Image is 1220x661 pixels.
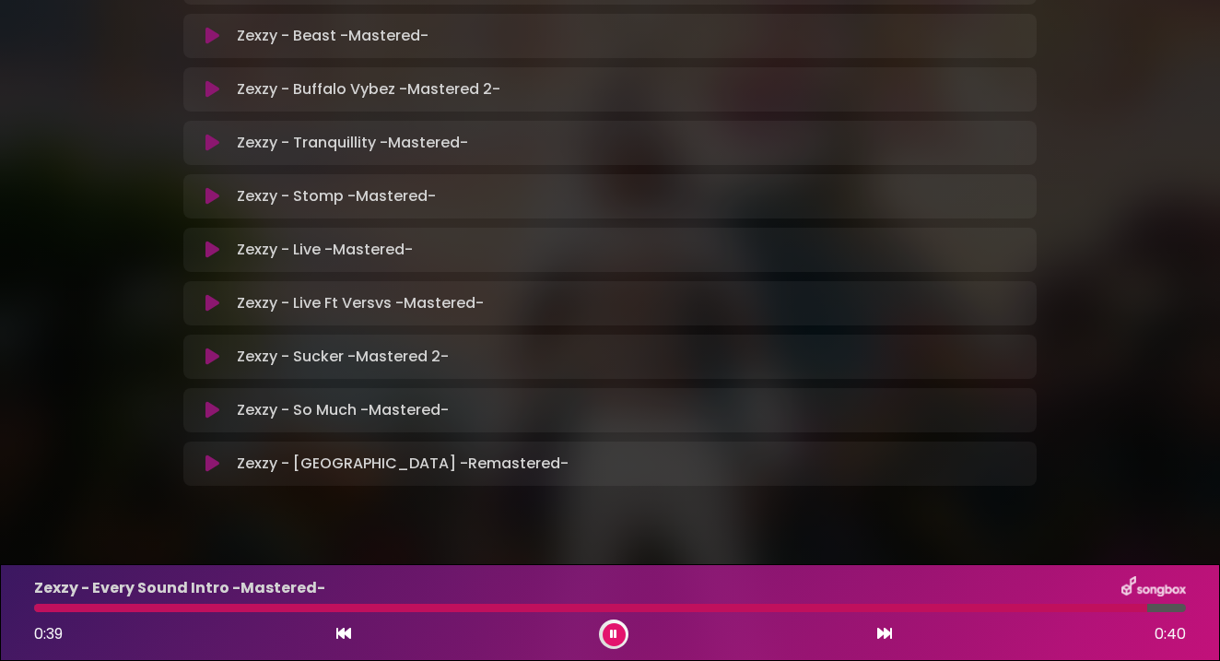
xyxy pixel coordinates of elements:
p: Zexzy - Buffalo Vybez -Mastered 2- [237,78,500,100]
p: Zexzy - Beast -Mastered- [237,25,428,47]
p: Zexzy - Tranquillity -Mastered- [237,132,468,154]
p: Zexzy - Live -Mastered- [237,239,413,261]
p: Zexzy - [GEOGRAPHIC_DATA] -Remastered- [237,453,569,475]
p: Zexzy - Live Ft Versvs -Mastered- [237,292,484,314]
p: Zexzy - Stomp -Mastered- [237,185,436,207]
p: Zexzy - So Much -Mastered- [237,399,449,421]
p: Zexzy - Sucker -Mastered 2- [237,346,449,368]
